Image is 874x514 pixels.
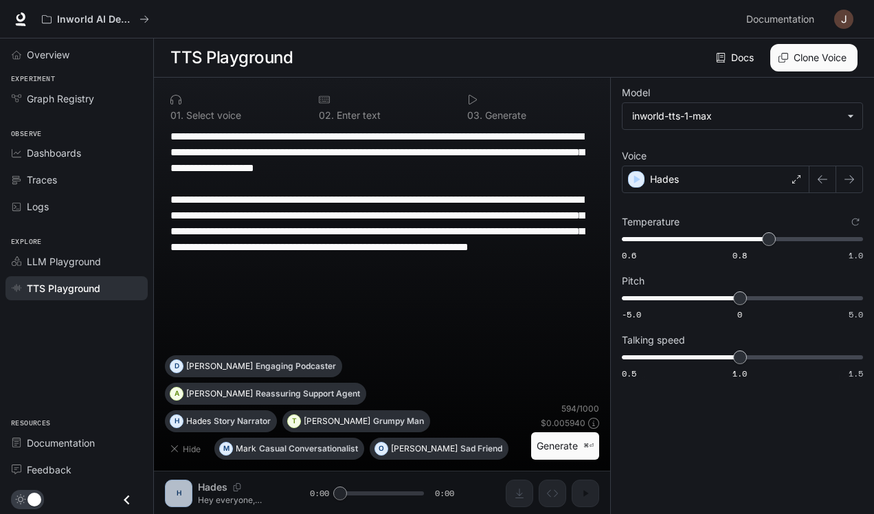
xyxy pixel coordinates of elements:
[27,199,49,214] span: Logs
[622,88,650,98] p: Model
[622,309,641,320] span: -5.0
[27,491,41,506] span: Dark mode toggle
[170,410,183,432] div: H
[5,87,148,111] a: Graph Registry
[5,168,148,192] a: Traces
[5,276,148,300] a: TTS Playground
[5,249,148,273] a: LLM Playground
[849,368,863,379] span: 1.5
[27,254,101,269] span: LLM Playground
[170,383,183,405] div: A
[741,5,825,33] a: Documentation
[583,442,594,450] p: ⌘⏎
[170,355,183,377] div: D
[165,355,342,377] button: D[PERSON_NAME]Engaging Podcaster
[259,445,358,453] p: Casual Conversationalist
[622,368,636,379] span: 0.5
[27,172,57,187] span: Traces
[830,5,858,33] button: User avatar
[304,417,370,425] p: [PERSON_NAME]
[834,10,853,29] img: User avatar
[622,373,649,381] p: Slower
[256,390,360,398] p: Reassuring Support Agent
[5,194,148,219] a: Logs
[375,438,388,460] div: O
[373,417,424,425] p: Grumpy Man
[27,281,100,295] span: TTS Playground
[746,11,814,28] span: Documentation
[849,249,863,261] span: 1.0
[170,111,183,120] p: 0 1 .
[256,362,336,370] p: Engaging Podcaster
[186,417,211,425] p: Hades
[622,276,645,286] p: Pitch
[27,436,95,450] span: Documentation
[165,383,366,405] button: A[PERSON_NAME]Reassuring Support Agent
[186,390,253,398] p: [PERSON_NAME]
[650,172,679,186] p: Hades
[848,214,863,230] button: Reset to default
[220,438,232,460] div: M
[370,438,508,460] button: O[PERSON_NAME]Sad Friend
[622,151,647,161] p: Voice
[288,410,300,432] div: T
[27,462,71,477] span: Feedback
[622,335,685,345] p: Talking speed
[838,373,863,381] p: Faster
[849,309,863,320] span: 5.0
[623,103,862,129] div: inworld-tts-1-max
[541,417,585,429] p: $ 0.005940
[482,111,526,120] p: Generate
[319,111,334,120] p: 0 2 .
[737,309,742,320] span: 0
[732,249,747,261] span: 0.8
[57,14,134,25] p: Inworld AI Demos
[27,47,69,62] span: Overview
[236,445,256,453] p: Mark
[214,417,271,425] p: Story Narrator
[713,44,759,71] a: Docs
[111,486,142,514] button: Close drawer
[186,362,253,370] p: [PERSON_NAME]
[561,403,599,414] p: 594 / 1000
[770,44,858,71] button: Clone Voice
[632,109,840,123] div: inworld-tts-1-max
[36,5,155,33] button: All workspaces
[622,217,680,227] p: Temperature
[27,91,94,106] span: Graph Registry
[27,146,81,160] span: Dashboards
[170,44,293,71] h1: TTS Playground
[334,111,381,120] p: Enter text
[531,432,599,460] button: Generate⌘⏎
[214,438,364,460] button: MMarkCasual Conversationalist
[391,445,458,453] p: [PERSON_NAME]
[622,249,636,261] span: 0.6
[165,438,209,460] button: Hide
[460,445,502,453] p: Sad Friend
[183,111,241,120] p: Select voice
[165,410,277,432] button: HHadesStory Narrator
[5,431,148,455] a: Documentation
[282,410,430,432] button: T[PERSON_NAME]Grumpy Man
[5,141,148,165] a: Dashboards
[5,458,148,482] a: Feedback
[467,111,482,120] p: 0 3 .
[5,43,148,67] a: Overview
